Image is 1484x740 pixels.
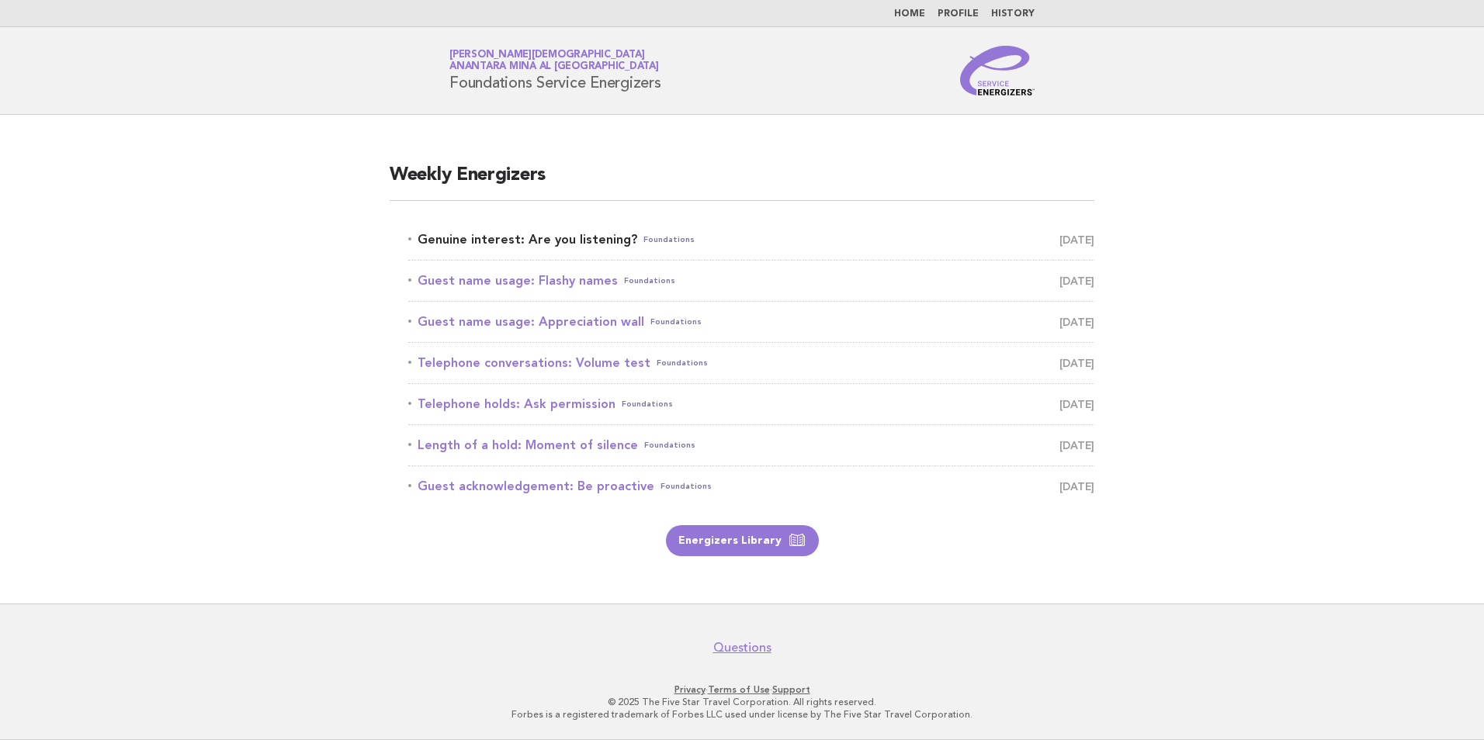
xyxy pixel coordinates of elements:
[1059,393,1094,415] span: [DATE]
[991,9,1035,19] a: History
[449,62,659,72] span: Anantara Mina al [GEOGRAPHIC_DATA]
[390,163,1094,201] h2: Weekly Energizers
[408,229,1094,251] a: Genuine interest: Are you listening?Foundations [DATE]
[408,434,1094,456] a: Length of a hold: Moment of silenceFoundations [DATE]
[657,352,708,374] span: Foundations
[408,352,1094,374] a: Telephone conversations: Volume testFoundations [DATE]
[674,684,706,695] a: Privacy
[408,475,1094,497] a: Guest acknowledgement: Be proactiveFoundations [DATE]
[650,311,702,333] span: Foundations
[1059,311,1094,333] span: [DATE]
[938,9,979,19] a: Profile
[408,393,1094,415] a: Telephone holds: Ask permissionFoundations [DATE]
[624,270,675,292] span: Foundations
[1059,229,1094,251] span: [DATE]
[267,708,1217,721] p: Forbes is a registered trademark of Forbes LLC used under license by The Five Star Travel Corpora...
[622,393,673,415] span: Foundations
[449,50,661,91] h1: Foundations Service Energizers
[708,684,770,695] a: Terms of Use
[1059,270,1094,292] span: [DATE]
[772,684,810,695] a: Support
[661,475,712,497] span: Foundations
[644,434,695,456] span: Foundations
[449,50,659,71] a: [PERSON_NAME][DEMOGRAPHIC_DATA]Anantara Mina al [GEOGRAPHIC_DATA]
[643,229,695,251] span: Foundations
[1059,434,1094,456] span: [DATE]
[408,311,1094,333] a: Guest name usage: Appreciation wallFoundations [DATE]
[713,640,771,655] a: Questions
[1059,352,1094,374] span: [DATE]
[408,270,1094,292] a: Guest name usage: Flashy namesFoundations [DATE]
[894,9,925,19] a: Home
[1059,475,1094,497] span: [DATE]
[960,46,1035,95] img: Service Energizers
[267,683,1217,696] p: · ·
[666,525,819,556] a: Energizers Library
[267,696,1217,708] p: © 2025 The Five Star Travel Corporation. All rights reserved.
